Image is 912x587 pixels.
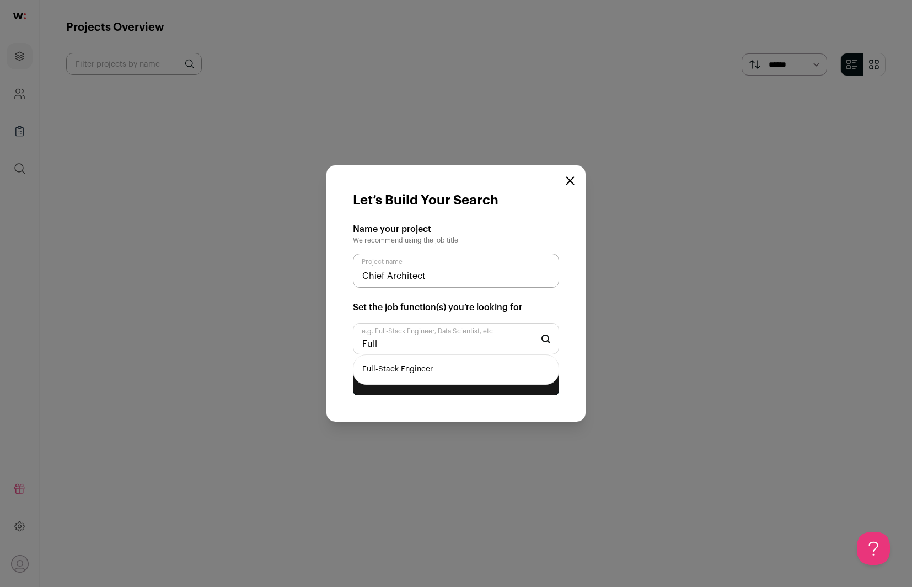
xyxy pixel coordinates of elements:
h2: Name your project [353,223,559,236]
button: Close modal [566,176,575,185]
span: We recommend using the job title [353,237,458,244]
li: Full-Stack Engineer [353,355,559,384]
h2: Set the job function(s) you’re looking for [353,301,559,314]
h1: Let’s Build Your Search [353,192,498,209]
input: Start typing... [353,323,559,354]
input: Project name [353,254,559,288]
iframe: Help Scout Beacon - Open [857,532,890,565]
